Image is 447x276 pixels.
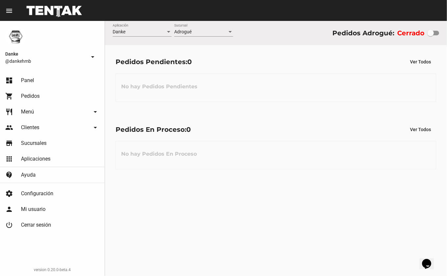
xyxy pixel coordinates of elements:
[5,205,13,213] mat-icon: person
[21,93,40,99] span: Pedidos
[5,171,13,179] mat-icon: contact_support
[5,155,13,163] mat-icon: apps
[5,92,13,100] mat-icon: shopping_cart
[21,156,50,162] span: Aplicaciones
[21,172,36,178] span: Ayuda
[5,139,13,147] mat-icon: store
[21,124,39,131] span: Clientes
[116,77,203,96] h3: No hay Pedidos Pendientes
[91,108,99,116] mat-icon: arrow_drop_down
[5,77,13,84] mat-icon: dashboard
[186,126,191,133] span: 0
[116,57,192,67] div: Pedidos Pendientes:
[5,108,13,116] mat-icon: restaurant
[397,28,424,38] label: Cerrado
[410,127,431,132] span: Ver Todos
[21,206,46,213] span: Mi usuario
[21,77,34,84] span: Panel
[405,56,436,68] button: Ver Todos
[116,124,191,135] div: Pedidos En Proceso:
[174,29,192,34] span: Adrogué
[187,58,192,66] span: 0
[5,221,13,229] mat-icon: power_settings_new
[5,124,13,131] mat-icon: people
[5,7,13,15] mat-icon: menu
[419,250,440,269] iframe: chat widget
[332,28,394,38] div: Pedidos Adrogué:
[21,222,51,228] span: Cerrar sesión
[5,26,26,47] img: 1d4517d0-56da-456b-81f5-6111ccf01445.png
[5,190,13,198] mat-icon: settings
[410,59,431,64] span: Ver Todos
[113,29,125,34] span: Danke
[21,109,34,115] span: Menú
[21,190,53,197] span: Configuración
[116,144,202,164] h3: No hay Pedidos En Proceso
[5,58,86,64] span: @dankehmb
[5,50,86,58] span: Danke
[89,53,97,61] mat-icon: arrow_drop_down
[405,124,436,135] button: Ver Todos
[5,267,99,273] div: version 0.20.0-beta.4
[21,140,47,147] span: Sucursales
[91,124,99,131] mat-icon: arrow_drop_down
